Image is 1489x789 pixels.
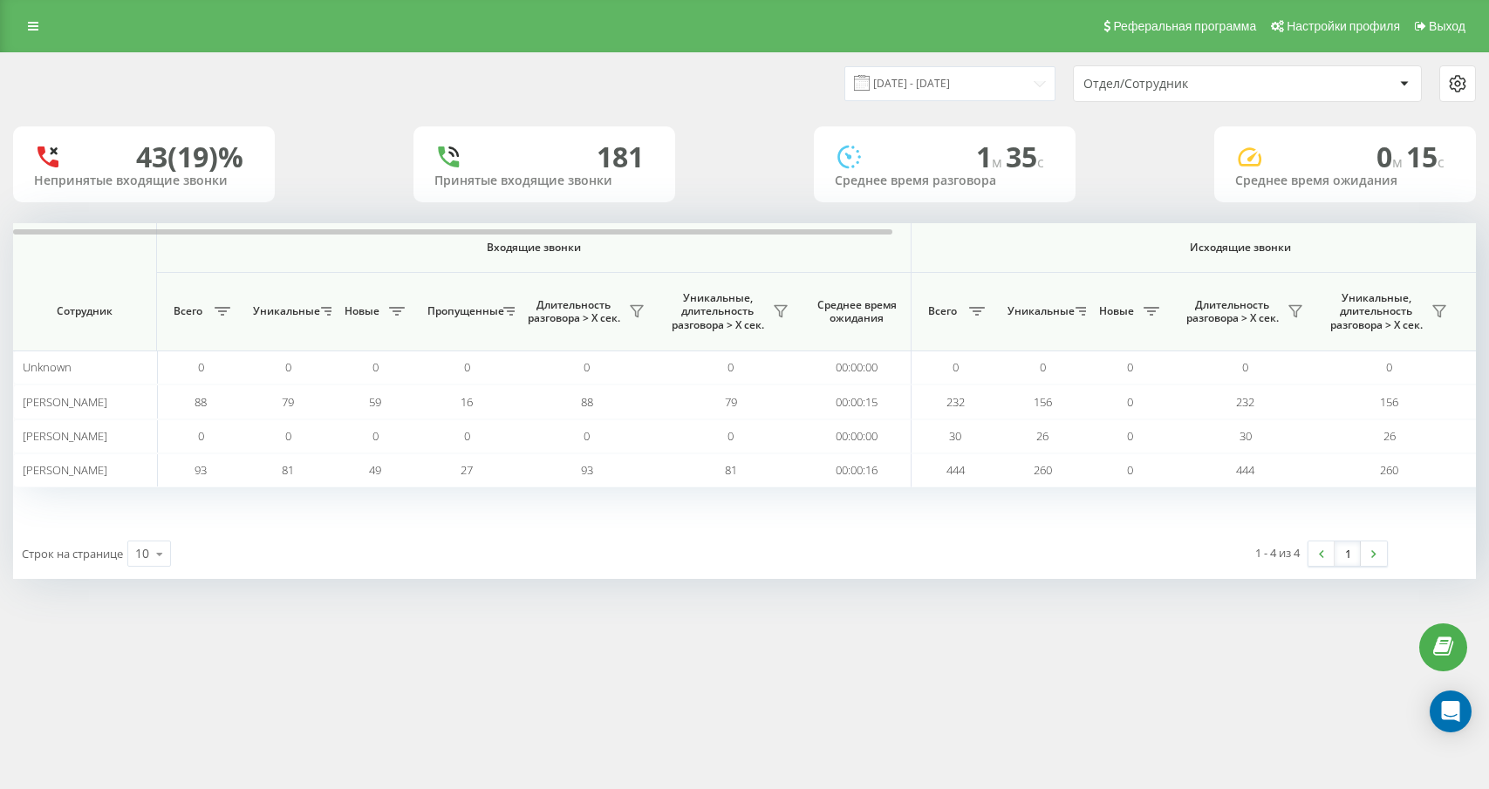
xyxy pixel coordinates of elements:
[464,359,470,375] span: 0
[340,304,384,318] span: Новые
[1127,462,1133,478] span: 0
[369,394,381,410] span: 59
[597,140,644,173] div: 181
[1429,19,1465,33] span: Выход
[372,428,379,444] span: 0
[282,394,294,410] span: 79
[1034,462,1052,478] span: 260
[166,304,209,318] span: Всего
[946,462,965,478] span: 444
[1236,394,1254,410] span: 232
[202,241,865,255] span: Входящие звонки
[1034,394,1052,410] span: 156
[198,359,204,375] span: 0
[1040,359,1046,375] span: 0
[584,359,590,375] span: 0
[1095,304,1138,318] span: Новые
[28,304,141,318] span: Сотрудник
[920,304,964,318] span: Всего
[1380,394,1398,410] span: 156
[464,428,470,444] span: 0
[946,394,965,410] span: 232
[372,359,379,375] span: 0
[253,304,316,318] span: Уникальные
[427,304,498,318] span: Пропущенные
[1006,138,1044,175] span: 35
[1335,541,1361,566] a: 1
[1240,428,1252,444] span: 30
[1392,153,1406,172] span: м
[1127,394,1133,410] span: 0
[581,394,593,410] span: 88
[581,462,593,478] span: 93
[282,462,294,478] span: 81
[34,173,254,188] div: Непринятые входящие звонки
[135,545,149,562] div: 10
[1007,304,1070,318] span: Уникальные
[816,298,898,325] span: Среднее время ожидания
[1235,173,1455,188] div: Среднее время ожидания
[727,428,734,444] span: 0
[198,428,204,444] span: 0
[725,462,737,478] span: 81
[1438,153,1445,172] span: c
[1380,462,1398,478] span: 260
[1376,138,1406,175] span: 0
[1326,291,1426,332] span: Уникальные, длительность разговора > Х сек.
[1037,153,1044,172] span: c
[953,359,959,375] span: 0
[23,394,107,410] span: [PERSON_NAME]
[803,419,912,453] td: 00:00:00
[23,462,107,478] span: [PERSON_NAME]
[1182,298,1282,325] span: Длительность разговора > Х сек.
[136,140,243,173] div: 43 (19)%
[727,359,734,375] span: 0
[992,153,1006,172] span: м
[1127,359,1133,375] span: 0
[369,462,381,478] span: 49
[1127,428,1133,444] span: 0
[1036,428,1048,444] span: 26
[1386,359,1392,375] span: 0
[523,298,624,325] span: Длительность разговора > Х сек.
[803,453,912,487] td: 00:00:16
[1406,138,1445,175] span: 15
[1242,359,1248,375] span: 0
[23,359,72,375] span: Unknown
[803,384,912,418] td: 00:00:15
[976,138,1006,175] span: 1
[835,173,1055,188] div: Среднее время разговора
[803,350,912,384] td: 00:00:00
[285,359,291,375] span: 0
[1236,462,1254,478] span: 444
[434,173,654,188] div: Принятые входящие звонки
[667,291,768,332] span: Уникальные, длительность разговора > Х сек.
[1287,19,1400,33] span: Настройки профиля
[1083,77,1292,92] div: Отдел/Сотрудник
[461,394,473,410] span: 16
[461,462,473,478] span: 27
[195,462,207,478] span: 93
[584,428,590,444] span: 0
[285,428,291,444] span: 0
[23,428,107,444] span: [PERSON_NAME]
[1430,690,1472,732] div: Open Intercom Messenger
[22,546,123,561] span: Строк на странице
[1383,428,1396,444] span: 26
[1113,19,1256,33] span: Реферальная программа
[725,394,737,410] span: 79
[195,394,207,410] span: 88
[1255,544,1300,561] div: 1 - 4 из 4
[949,428,961,444] span: 30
